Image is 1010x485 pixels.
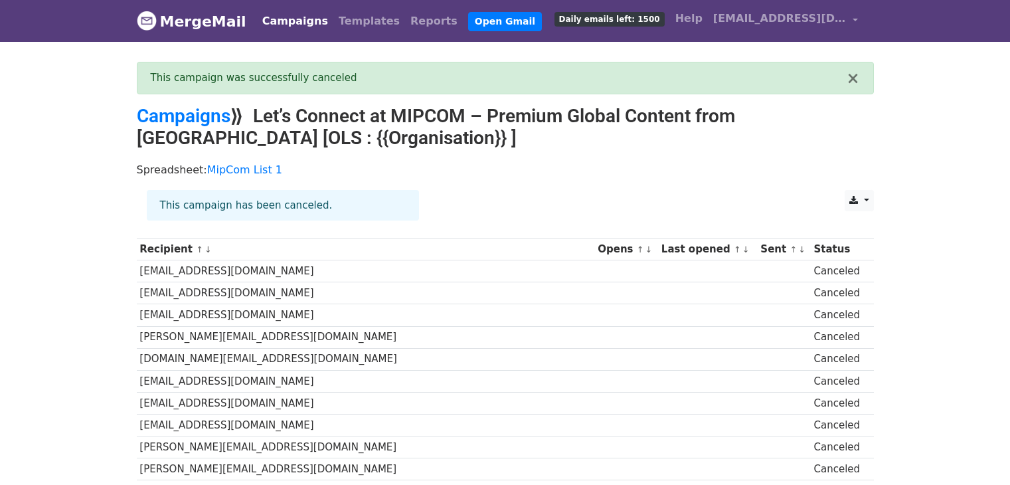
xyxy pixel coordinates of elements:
td: [EMAIL_ADDRESS][DOMAIN_NAME] [137,392,595,414]
td: [DOMAIN_NAME][EMAIL_ADDRESS][DOMAIN_NAME] [137,348,595,370]
a: MipCom List 1 [207,163,282,176]
td: Canceled [811,282,867,304]
td: [PERSON_NAME][EMAIL_ADDRESS][DOMAIN_NAME] [137,458,595,480]
a: [EMAIL_ADDRESS][DOMAIN_NAME] [708,5,863,37]
a: Campaigns [257,8,333,35]
a: Templates [333,8,405,35]
td: [PERSON_NAME][EMAIL_ADDRESS][DOMAIN_NAME] [137,326,595,348]
th: Sent [758,239,811,260]
td: [EMAIL_ADDRESS][DOMAIN_NAME] [137,260,595,282]
td: Canceled [811,414,867,436]
a: ↓ [798,244,805,254]
h2: ⟫ Let’s Connect at MIPCOM – Premium Global Content from [GEOGRAPHIC_DATA] [OLS : {{Organisation}} ] [137,105,874,149]
td: Canceled [811,458,867,480]
a: Open Gmail [468,12,542,31]
td: Canceled [811,392,867,414]
th: Opens [594,239,658,260]
a: MergeMail [137,7,246,35]
img: MergeMail logo [137,11,157,31]
div: This campaign was successfully canceled [151,70,847,86]
td: [EMAIL_ADDRESS][DOMAIN_NAME] [137,282,595,304]
td: Canceled [811,348,867,370]
th: Recipient [137,239,595,260]
td: Canceled [811,260,867,282]
a: ↓ [645,244,653,254]
th: Status [811,239,867,260]
span: [EMAIL_ADDRESS][DOMAIN_NAME] [713,11,846,27]
td: Canceled [811,436,867,458]
a: ↑ [734,244,741,254]
a: ↑ [637,244,644,254]
td: [EMAIL_ADDRESS][DOMAIN_NAME] [137,370,595,392]
td: Canceled [811,370,867,392]
td: [EMAIL_ADDRESS][DOMAIN_NAME] [137,414,595,436]
a: Campaigns [137,105,230,127]
a: Help [670,5,708,32]
td: [PERSON_NAME][EMAIL_ADDRESS][DOMAIN_NAME] [137,436,595,458]
td: [EMAIL_ADDRESS][DOMAIN_NAME] [137,304,595,326]
td: Canceled [811,304,867,326]
a: ↓ [742,244,750,254]
a: ↑ [790,244,797,254]
p: Spreadsheet: [137,163,874,177]
span: Daily emails left: 1500 [554,12,665,27]
a: Daily emails left: 1500 [549,5,670,32]
button: × [846,70,859,86]
div: This campaign has been canceled. [147,190,419,221]
td: Canceled [811,326,867,348]
a: ↑ [196,244,203,254]
th: Last opened [658,239,758,260]
a: Reports [405,8,463,35]
a: ↓ [205,244,212,254]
